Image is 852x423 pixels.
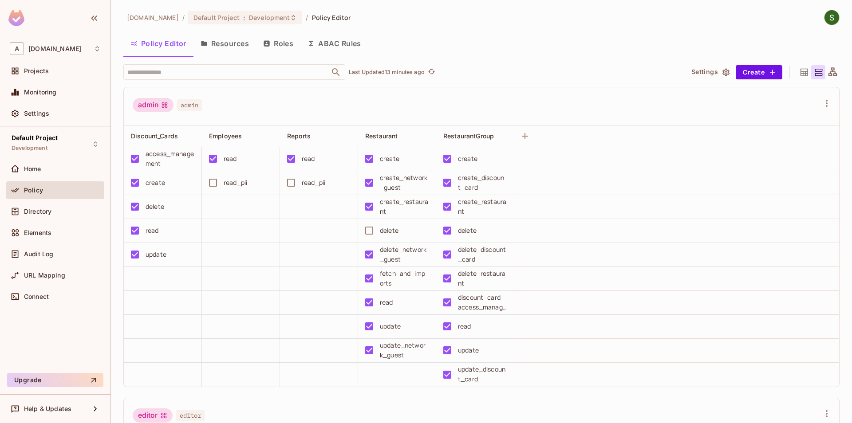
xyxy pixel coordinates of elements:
[380,321,401,331] div: update
[24,272,65,279] span: URL Mapping
[458,197,507,216] div: create_restaurant
[380,245,429,264] div: delete_network_guest
[24,187,43,194] span: Policy
[249,13,290,22] span: Development
[736,65,782,79] button: Create
[224,178,247,188] div: read_pii
[133,408,173,423] div: editor
[458,364,507,384] div: update_discount_card
[24,208,51,215] span: Directory
[182,13,185,22] li: /
[146,178,165,188] div: create
[133,98,174,112] div: admin
[380,226,398,235] div: delete
[24,110,49,117] span: Settings
[458,245,507,264] div: delete_discount_card
[380,269,429,288] div: fetch_and_imports
[24,293,49,300] span: Connect
[256,32,300,55] button: Roles
[24,165,41,172] span: Home
[12,145,47,152] span: Development
[10,42,24,55] span: A
[24,229,51,236] span: Elements
[146,250,166,259] div: update
[131,132,178,140] span: Discount_Cards
[428,68,435,77] span: refresh
[458,345,479,355] div: update
[306,13,308,22] li: /
[224,154,237,164] div: read
[176,410,205,421] span: editor
[127,13,179,22] span: the active workspace
[193,32,256,55] button: Resources
[458,154,477,164] div: create
[302,154,315,164] div: read
[193,13,240,22] span: Default Project
[302,178,325,188] div: read_pii
[24,67,49,74] span: Projects
[24,405,71,412] span: Help & Updates
[12,134,58,141] span: Default Project
[380,154,399,164] div: create
[243,14,246,21] span: :
[300,32,368,55] button: ABAC Rules
[287,132,311,140] span: Reports
[330,66,342,78] button: Open
[458,321,471,331] div: read
[458,293,507,312] div: discount_card_access_management
[458,173,507,192] div: create_discount_card
[177,99,202,111] span: admin
[349,69,425,76] p: Last Updated 13 minutes ago
[7,373,103,387] button: Upgrade
[688,65,732,79] button: Settings
[146,202,164,211] div: delete
[146,226,159,235] div: read
[8,10,24,26] img: SReyMgAAAABJRU5ErkJggg==
[24,251,53,258] span: Audit Log
[28,45,81,52] span: Workspace: allerin.com
[426,67,437,78] button: refresh
[458,269,507,288] div: delete_restaurant
[443,132,494,140] span: RestaurantGroup
[24,89,57,96] span: Monitoring
[209,132,242,140] span: Employees
[146,149,194,168] div: access_management
[425,67,437,78] span: Click to refresh data
[365,132,398,140] span: Restaurant
[458,226,477,235] div: delete
[380,341,429,360] div: update_network_guest
[824,10,839,25] img: Shakti Seniyar
[380,173,429,192] div: create_network_guest
[380,298,393,307] div: read
[380,197,429,216] div: create_restaurant
[123,32,193,55] button: Policy Editor
[312,13,351,22] span: Policy Editor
